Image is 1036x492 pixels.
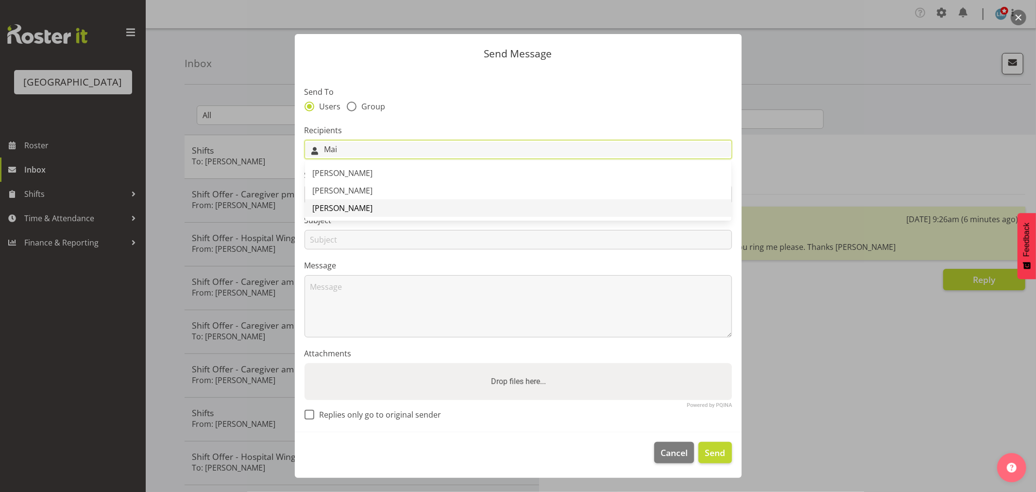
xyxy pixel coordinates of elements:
a: [PERSON_NAME] [305,182,731,199]
label: Attachments [305,348,732,359]
a: [PERSON_NAME] [305,199,731,217]
span: Send [705,446,725,459]
button: Feedback - Show survey [1018,213,1036,279]
span: [PERSON_NAME] [313,203,373,213]
label: Recipients [305,124,732,136]
a: Powered by PQINA [687,403,732,407]
label: Drop files here... [487,372,549,391]
span: Feedback [1022,223,1031,257]
input: Search for users [305,142,731,157]
p: Send Message [305,49,732,59]
span: Cancel [661,446,688,459]
a: [PERSON_NAME] [305,164,731,182]
span: Replies only go to original sender [314,410,442,420]
label: Send To [305,86,732,98]
input: Subject [305,230,732,249]
button: Cancel [654,442,694,463]
label: Message [305,260,732,271]
span: Group [357,102,386,111]
img: help-xxl-2.png [1007,463,1017,473]
span: Users [314,102,341,111]
span: [PERSON_NAME] [313,168,373,178]
label: Send Via [305,169,732,181]
button: Send [698,442,731,463]
label: Subject [305,214,732,226]
span: [PERSON_NAME] [313,185,373,196]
